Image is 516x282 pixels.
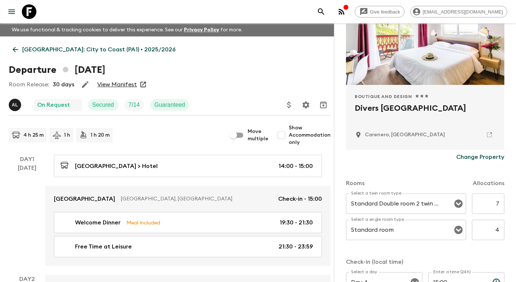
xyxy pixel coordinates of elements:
[54,236,322,257] a: Free Time at Leisure21:30 - 23:59
[75,218,121,227] p: Welcome Dinner
[45,186,331,212] a: [GEOGRAPHIC_DATA][GEOGRAPHIC_DATA], [GEOGRAPHIC_DATA]Check-in - 15:00
[91,132,110,139] p: 1 h 20 m
[184,27,219,32] a: Privacy Policy
[9,99,23,111] button: AL
[23,132,44,139] p: 4 h 25 m
[278,195,322,203] p: Check-in - 15:00
[456,150,504,164] button: Change Property
[154,101,185,109] p: Guaranteed
[54,195,115,203] p: [GEOGRAPHIC_DATA]
[18,164,36,266] div: [DATE]
[410,6,507,17] div: [EMAIL_ADDRESS][DOMAIN_NAME]
[280,218,313,227] p: 19:30 - 21:30
[9,80,49,89] p: Room Release:
[75,242,132,251] p: Free Time at Leisure
[9,23,245,36] p: We use functional & tracking cookies to deliver this experience. See our for more.
[9,42,180,57] a: [GEOGRAPHIC_DATA]: City to Coast (PA1) • 2025/2026
[355,94,412,99] span: Boutique and Design
[433,269,471,275] label: Enter a time (24h)
[12,102,18,108] p: A L
[124,99,144,111] div: Trip Fill
[9,155,45,164] p: Day 1
[453,199,464,209] button: Open
[279,162,313,171] p: 14:00 - 15:00
[64,132,70,139] p: 1 h
[282,98,296,112] button: Update Price, Early Bird Discount and Costs
[456,153,504,161] p: Change Property
[37,101,70,109] p: On Request
[248,128,268,142] span: Move multiple
[53,80,74,89] p: 30 days
[453,225,464,235] button: Open
[355,102,496,126] h2: Divers [GEOGRAPHIC_DATA]
[314,4,328,19] button: search adventures
[22,45,176,54] p: [GEOGRAPHIC_DATA]: City to Coast (PA1) • 2025/2026
[289,124,331,146] span: Show Accommodation only
[316,98,331,112] button: Archive (Completed, Cancelled or Unsynced Departures only)
[365,131,445,138] p: Carenero, Panama
[279,242,313,251] p: 21:30 - 23:59
[129,101,140,109] p: 7 / 14
[351,190,401,196] label: Select a twin room type
[473,179,504,188] p: Allocations
[9,101,23,107] span: Abdiel Luis
[9,63,105,77] h1: Departure [DATE]
[355,6,405,17] a: Give feedback
[54,155,322,177] a: [GEOGRAPHIC_DATA] > Hotel14:00 - 15:00
[351,269,377,275] label: Select a day
[121,195,272,203] p: [GEOGRAPHIC_DATA], [GEOGRAPHIC_DATA]
[351,216,404,223] label: Select a single room type
[88,99,118,111] div: Secured
[54,212,322,233] a: Welcome DinnerMeal Included19:30 - 21:30
[126,219,160,227] p: Meal Included
[366,9,404,15] span: Give feedback
[97,81,137,88] a: View Manifest
[299,98,313,112] button: Settings
[4,4,19,19] button: menu
[92,101,114,109] p: Secured
[75,162,158,171] p: [GEOGRAPHIC_DATA] > Hotel
[419,9,507,15] span: [EMAIL_ADDRESS][DOMAIN_NAME]
[346,179,365,188] p: Rooms
[346,258,504,266] p: Check-in (local time)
